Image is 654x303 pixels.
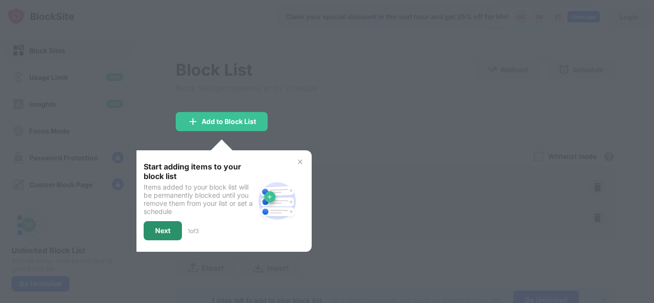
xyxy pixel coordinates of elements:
[202,118,256,125] div: Add to Block List
[144,162,254,181] div: Start adding items to your block list
[296,158,304,166] img: x-button.svg
[254,178,300,224] img: block-site.svg
[144,183,254,215] div: Items added to your block list will be permanently blocked until you remove them from your list o...
[155,227,170,235] div: Next
[188,227,199,235] div: 1 of 3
